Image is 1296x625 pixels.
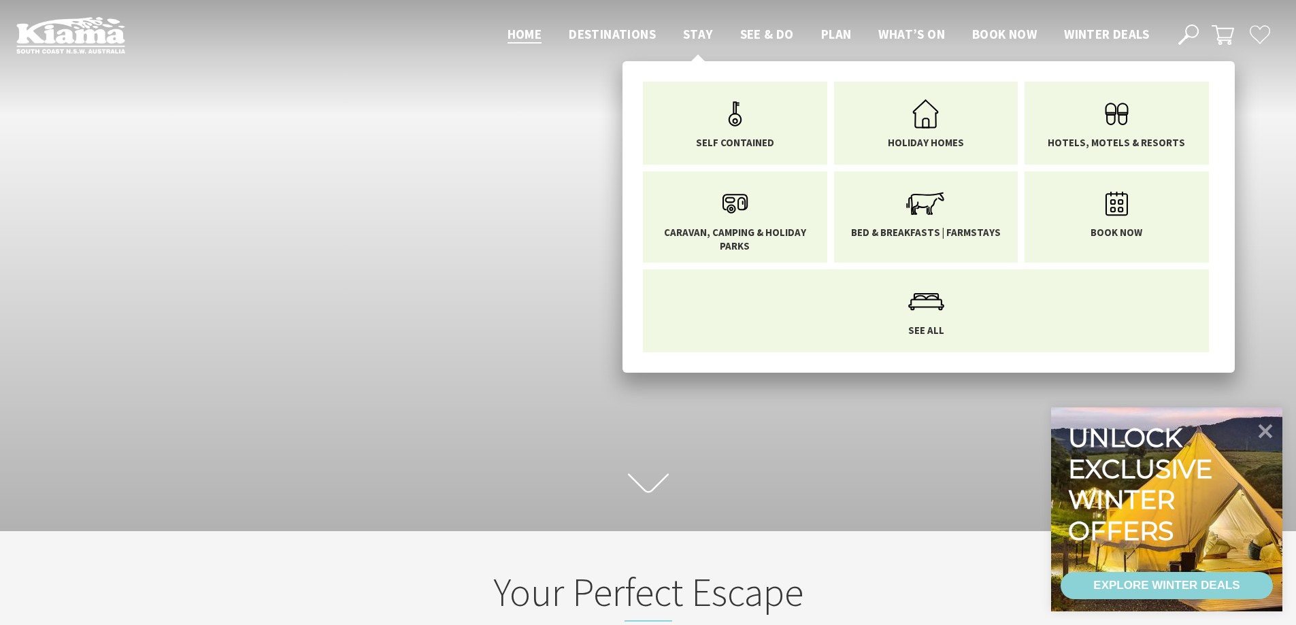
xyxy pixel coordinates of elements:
span: Destinations [569,26,656,42]
span: Hotels, Motels & Resorts [1048,136,1185,150]
span: Bed & Breakfasts | Farmstays [851,226,1001,239]
span: Self Contained [696,136,774,150]
span: Holiday Homes [888,136,964,150]
h2: Your Perfect Escape [382,569,915,622]
span: Caravan, Camping & Holiday Parks [653,226,817,252]
img: Kiama Logo [16,16,125,54]
span: Plan [821,26,852,42]
span: Book now [972,26,1037,42]
span: Winter Deals [1064,26,1149,42]
span: What’s On [878,26,945,42]
a: EXPLORE WINTER DEALS [1061,572,1273,599]
span: See & Do [740,26,794,42]
div: Unlock exclusive winter offers [1068,422,1218,546]
nav: Main Menu [494,24,1163,46]
span: Home [508,26,542,42]
span: Book now [1091,226,1142,239]
div: EXPLORE WINTER DEALS [1093,572,1240,599]
span: See All [908,324,944,337]
span: Stay [683,26,713,42]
